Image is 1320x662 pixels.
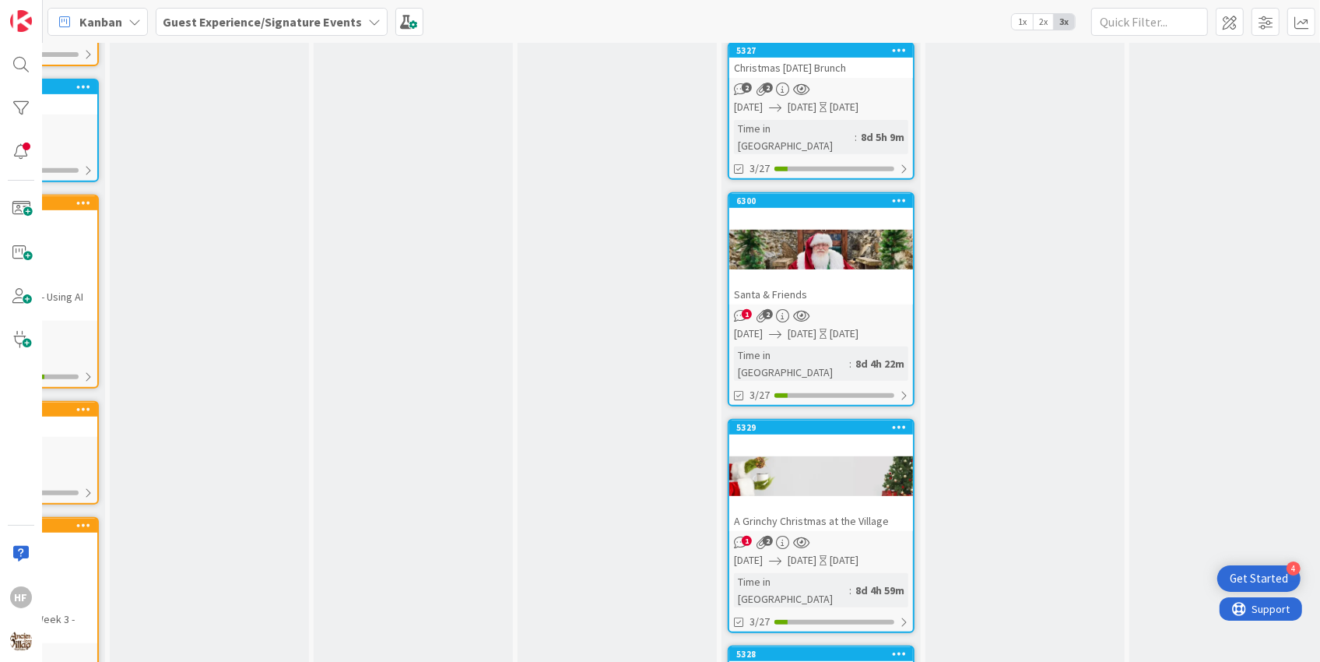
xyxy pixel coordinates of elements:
[729,194,913,208] div: 6300
[736,195,913,206] div: 6300
[851,582,908,599] div: 8d 4h 59m
[729,44,913,78] div: 5327Christmas [DATE] Brunch
[830,99,858,115] div: [DATE]
[1287,562,1301,576] div: 4
[734,326,763,342] span: [DATE]
[10,630,32,652] img: avatar
[1033,14,1054,30] span: 2x
[763,83,773,93] span: 2
[851,355,908,372] div: 8d 4h 22m
[10,586,32,608] div: HF
[729,511,913,531] div: A Grinchy Christmas at the Village
[1217,565,1301,592] div: Open Get Started checklist, remaining modules: 4
[830,552,858,569] div: [DATE]
[849,582,851,599] span: :
[734,120,855,154] div: Time in [GEOGRAPHIC_DATA]
[1230,571,1288,586] div: Get Started
[736,45,913,56] div: 5327
[750,387,770,403] span: 3/27
[736,649,913,660] div: 5328
[729,284,913,305] div: Santa & Friends
[734,552,763,569] span: [DATE]
[729,421,913,435] div: 5329
[734,573,849,607] div: Time in [GEOGRAPHIC_DATA]
[163,14,362,30] b: Guest Experience/Signature Events
[1091,8,1208,36] input: Quick Filter...
[788,326,816,342] span: [DATE]
[734,347,849,381] div: Time in [GEOGRAPHIC_DATA]
[750,614,770,630] span: 3/27
[1054,14,1075,30] span: 3x
[734,99,763,115] span: [DATE]
[763,309,773,319] span: 2
[763,536,773,546] span: 2
[750,160,770,177] span: 3/27
[79,12,122,31] span: Kanban
[729,194,913,305] div: 6300Santa & Friends
[855,129,857,146] span: :
[1012,14,1033,30] span: 1x
[736,422,913,433] div: 5329
[857,129,908,146] div: 8d 5h 9m
[729,421,913,531] div: 5329A Grinchy Christmas at the Village
[849,355,851,372] span: :
[729,44,913,58] div: 5327
[10,10,32,32] img: Visit kanbanzone.com
[788,99,816,115] span: [DATE]
[33,2,71,21] span: Support
[830,326,858,342] div: [DATE]
[788,552,816,569] span: [DATE]
[742,309,752,319] span: 1
[742,536,752,546] span: 1
[729,58,913,78] div: Christmas [DATE] Brunch
[742,83,752,93] span: 2
[729,647,913,661] div: 5328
